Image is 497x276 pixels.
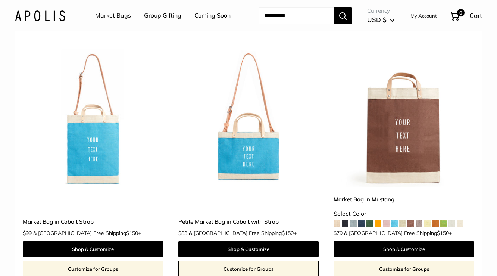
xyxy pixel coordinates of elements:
[178,47,319,188] img: Petite Market Bag in Cobalt with Strap
[334,7,352,24] button: Search
[126,230,138,236] span: $150
[334,47,474,188] a: Market Bag in MustangMarket Bag in Mustang
[410,11,437,20] a: My Account
[23,241,163,257] a: Shop & Customize
[189,230,297,236] span: & [GEOGRAPHIC_DATA] Free Shipping +
[15,10,65,21] img: Apolis
[457,9,465,16] span: 0
[23,230,32,236] span: $99
[33,230,141,236] span: & [GEOGRAPHIC_DATA] Free Shipping +
[334,208,474,220] div: Select Color
[95,10,131,21] a: Market Bags
[334,230,343,236] span: $79
[334,241,474,257] a: Shop & Customize
[178,230,187,236] span: $83
[23,47,163,188] img: Market Bag in Cobalt Strap
[282,230,294,236] span: $150
[367,6,394,16] span: Currency
[450,10,482,22] a: 0 Cart
[367,16,387,24] span: USD $
[334,195,474,204] a: Market Bag in Mustang
[178,217,319,226] a: Petite Market Bag in Cobalt with Strap
[23,47,163,188] a: Market Bag in Cobalt StrapMarket Bag in Cobalt Strap
[437,230,449,236] span: $150
[178,47,319,188] a: Petite Market Bag in Cobalt with StrapPetite Market Bag in Cobalt with Strap
[178,241,319,257] a: Shop & Customize
[344,230,452,236] span: & [GEOGRAPHIC_DATA] Free Shipping +
[259,7,334,24] input: Search...
[144,10,181,21] a: Group Gifting
[334,47,474,188] img: Market Bag in Mustang
[194,10,231,21] a: Coming Soon
[469,12,482,19] span: Cart
[367,14,394,26] button: USD $
[23,217,163,226] a: Market Bag in Cobalt Strap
